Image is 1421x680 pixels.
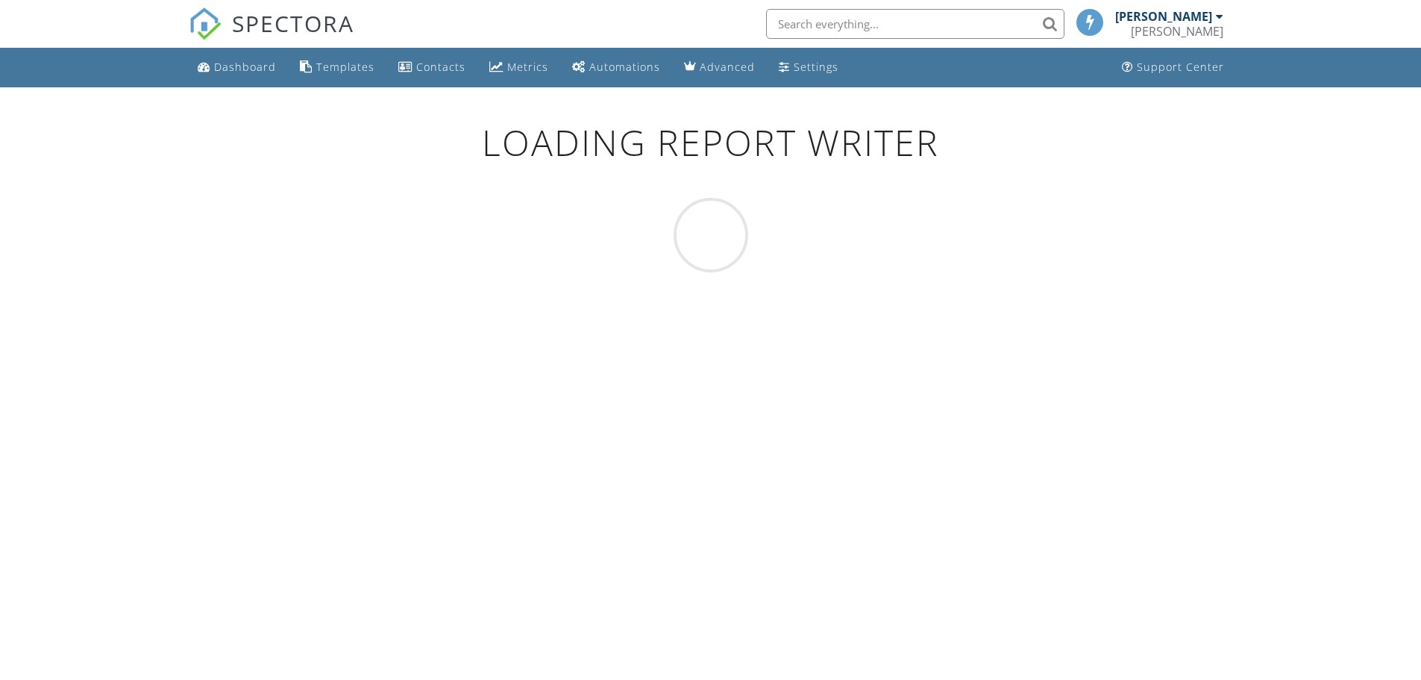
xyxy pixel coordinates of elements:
[392,54,471,81] a: Contacts
[214,60,276,74] div: Dashboard
[294,54,380,81] a: Templates
[232,7,354,39] span: SPECTORA
[316,60,374,74] div: Templates
[773,54,844,81] a: Settings
[1116,54,1230,81] a: Support Center
[794,60,838,74] div: Settings
[700,60,755,74] div: Advanced
[678,54,761,81] a: Advanced
[589,60,660,74] div: Automations
[566,54,666,81] a: Automations (Basic)
[483,54,554,81] a: Metrics
[189,20,354,52] a: SPECTORA
[1115,9,1212,24] div: [PERSON_NAME]
[507,60,548,74] div: Metrics
[416,60,465,74] div: Contacts
[1131,24,1223,39] div: Marshall Cordle
[766,9,1064,39] input: Search everything...
[1137,60,1224,74] div: Support Center
[192,54,282,81] a: Dashboard
[189,7,222,40] img: The Best Home Inspection Software - Spectora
